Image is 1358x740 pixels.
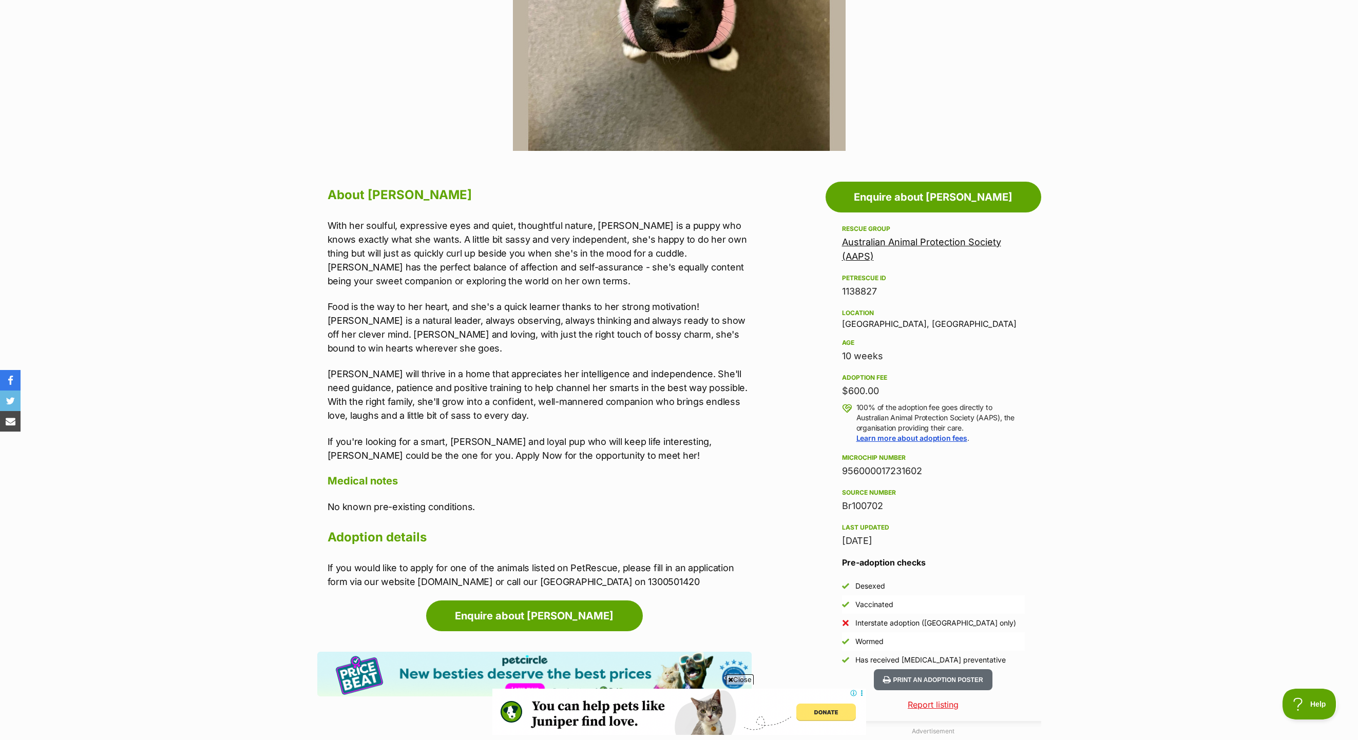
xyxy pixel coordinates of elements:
div: Vaccinated [855,599,893,610]
div: Rescue group [842,225,1025,233]
p: If you're looking for a smart, [PERSON_NAME] and loyal pup who will keep life interesting, [PERSO... [328,435,752,462]
img: Yes [842,638,849,645]
div: 1138827 [842,284,1025,299]
p: With her soulful, expressive eyes and quiet, thoughtful nature, [PERSON_NAME] is a puppy who know... [328,219,752,288]
div: [GEOGRAPHIC_DATA], [GEOGRAPHIC_DATA] [842,307,1025,328]
div: PetRescue ID [842,274,1025,282]
div: $600.00 [842,384,1025,398]
div: 956000017231602 [842,464,1025,478]
button: Print an adoption poster [874,669,992,690]
img: Yes [842,582,849,590]
div: [DATE] [842,534,1025,548]
div: Adoption fee [842,374,1025,382]
a: Learn more about adoption fees [856,434,967,442]
a: Report listing [826,698,1041,711]
a: Australian Animal Protection Society (AAPS) [842,237,1001,262]
div: Last updated [842,523,1025,532]
img: No [842,619,849,627]
p: 100% of the adoption fee goes directly to Australian Animal Protection Society (AAPS), the organi... [856,402,1025,443]
h2: About [PERSON_NAME] [328,184,752,206]
p: If you would like to apply for one of the animals listed on PetRescue, please fill in an applicat... [328,561,752,589]
div: 10 weeks [842,349,1025,363]
img: Yes [842,656,849,664]
a: Enquire about [PERSON_NAME] [826,182,1041,212]
h4: Medical notes [328,474,752,488]
p: Food is the way to her heart, and she's a quick learner thanks to her strong motivation! [PERSON_... [328,300,752,355]
h2: Adoption details [328,526,752,549]
div: Microchip number [842,454,1025,462]
span: Close [726,674,754,685]
p: No known pre-existing conditions. [328,500,752,514]
div: Interstate adoption ([GEOGRAPHIC_DATA] only) [855,618,1016,628]
img: Yes [842,601,849,608]
iframe: Help Scout Beacon - Open [1283,689,1337,719]
h3: Pre-adoption checks [842,556,1025,569]
div: Age [842,339,1025,347]
div: Desexed [855,581,885,591]
div: Wormed [855,636,884,647]
div: Source number [842,489,1025,497]
p: [PERSON_NAME] will thrive in a home that appreciates her intelligence and independence. She'll ne... [328,367,752,422]
div: Location [842,309,1025,317]
iframe: Advertisement [492,689,866,735]
div: Has received [MEDICAL_DATA] preventative [855,655,1006,665]
img: Pet Circle promo banner [317,652,752,696]
a: Enquire about [PERSON_NAME] [426,600,643,631]
div: Br100702 [842,499,1025,513]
